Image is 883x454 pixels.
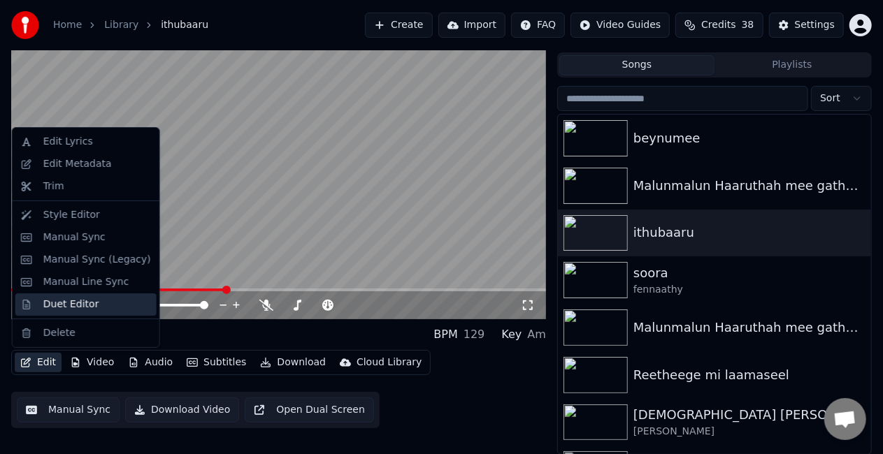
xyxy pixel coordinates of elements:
[715,55,870,75] button: Playlists
[43,298,99,312] div: Duet Editor
[357,356,422,369] div: Cloud Library
[125,397,239,423] button: Download Video
[633,263,866,283] div: soora
[527,326,546,343] div: Am
[633,176,866,196] div: Malunmalun Haaruthah mee gathaalaa
[43,157,112,171] div: Edit Metadata
[161,18,208,32] span: ithubaaru
[43,230,106,244] div: Manual Sync
[254,353,331,372] button: Download
[104,18,138,32] a: Library
[53,18,208,32] nav: breadcrumb
[633,129,866,148] div: beynumee
[15,353,62,372] button: Edit
[559,55,715,75] button: Songs
[53,18,82,32] a: Home
[633,405,866,425] div: [DEMOGRAPHIC_DATA] [PERSON_NAME]
[769,13,844,38] button: Settings
[181,353,252,372] button: Subtitles
[438,13,505,38] button: Import
[501,326,522,343] div: Key
[17,397,120,423] button: Manual Sync
[511,13,565,38] button: FAQ
[43,326,76,340] div: Delete
[43,253,151,267] div: Manual Sync (Legacy)
[820,91,840,105] span: Sort
[633,283,866,297] div: fennaathy
[43,180,64,193] div: Trim
[570,13,670,38] button: Video Guides
[43,208,100,222] div: Style Editor
[365,13,433,38] button: Create
[464,326,485,343] div: 129
[64,353,120,372] button: Video
[11,11,39,39] img: youka
[633,425,866,439] div: [PERSON_NAME]
[43,275,129,289] div: Manual Line Sync
[245,397,374,423] button: Open Dual Screen
[824,398,866,440] div: Open chat
[633,223,866,242] div: ithubaaru
[701,18,735,32] span: Credits
[633,318,866,337] div: Malunmalun Haaruthah mee gathaalaa
[633,365,866,385] div: Reetheege mi laamaseel
[675,13,763,38] button: Credits38
[795,18,835,32] div: Settings
[742,18,754,32] span: 38
[43,135,93,149] div: Edit Lyrics
[433,326,457,343] div: BPM
[122,353,178,372] button: Audio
